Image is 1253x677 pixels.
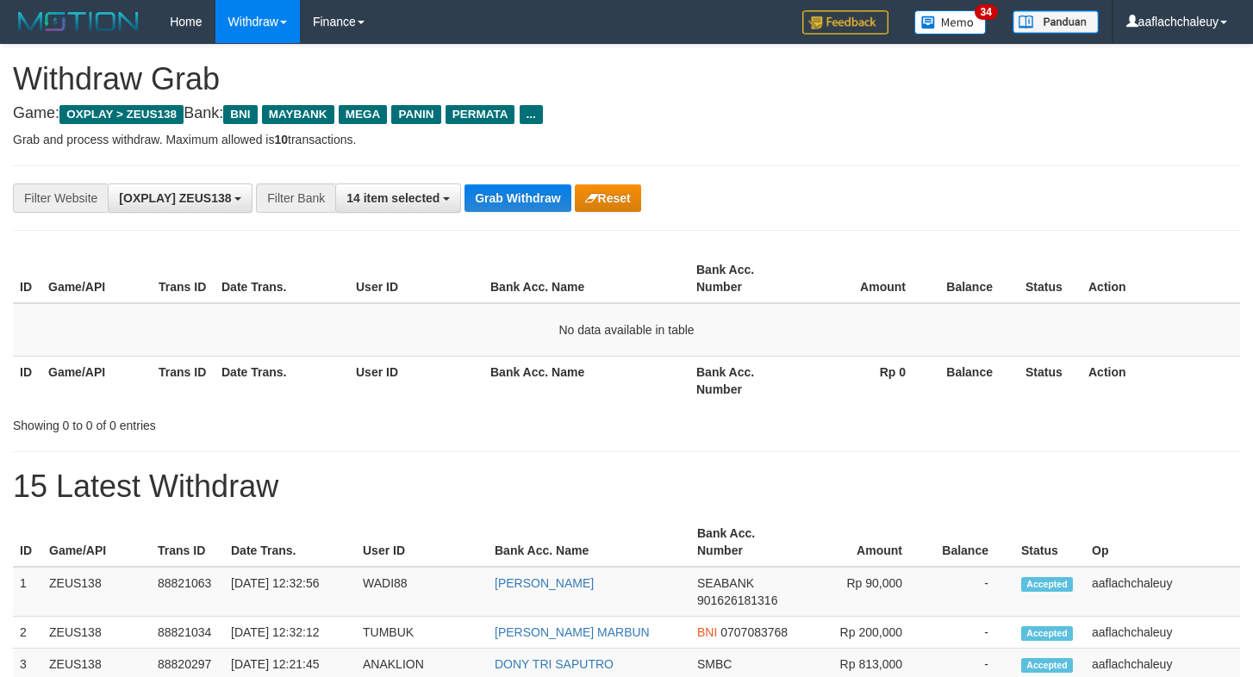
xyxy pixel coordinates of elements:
[59,105,184,124] span: OXPLAY > ZEUS138
[335,183,461,213] button: 14 item selected
[349,356,483,405] th: User ID
[1085,518,1240,567] th: Op
[1019,254,1082,303] th: Status
[13,410,509,434] div: Showing 0 to 0 of 0 entries
[1085,567,1240,617] td: aaflachchaleuy
[697,593,777,607] span: Copy 901626181316 to clipboard
[446,105,515,124] span: PERMATA
[356,518,488,567] th: User ID
[689,356,800,405] th: Bank Acc. Number
[800,254,932,303] th: Amount
[1021,658,1073,673] span: Accepted
[928,518,1014,567] th: Balance
[13,303,1240,357] td: No data available in table
[800,356,932,405] th: Rp 0
[488,518,690,567] th: Bank Acc. Name
[799,617,928,649] td: Rp 200,000
[151,617,224,649] td: 88821034
[464,184,570,212] button: Grab Withdraw
[13,518,42,567] th: ID
[13,105,1240,122] h4: Game: Bank:
[802,10,888,34] img: Feedback.jpg
[697,576,754,590] span: SEABANK
[483,356,689,405] th: Bank Acc. Name
[495,576,594,590] a: [PERSON_NAME]
[932,356,1019,405] th: Balance
[697,625,717,639] span: BNI
[13,183,108,213] div: Filter Website
[152,356,215,405] th: Trans ID
[1019,356,1082,405] th: Status
[224,567,356,617] td: [DATE] 12:32:56
[215,254,349,303] th: Date Trans.
[575,184,641,212] button: Reset
[495,657,614,671] a: DONY TRI SAPUTRO
[1021,577,1073,592] span: Accepted
[1021,626,1073,641] span: Accepted
[41,356,152,405] th: Game/API
[151,567,224,617] td: 88821063
[799,518,928,567] th: Amount
[13,131,1240,148] p: Grab and process withdraw. Maximum allowed is transactions.
[720,625,788,639] span: Copy 0707083768 to clipboard
[932,254,1019,303] th: Balance
[799,567,928,617] td: Rp 90,000
[520,105,543,124] span: ...
[914,10,987,34] img: Button%20Memo.svg
[1082,356,1240,405] th: Action
[13,567,42,617] td: 1
[151,518,224,567] th: Trans ID
[349,254,483,303] th: User ID
[262,105,334,124] span: MAYBANK
[391,105,440,124] span: PANIN
[224,518,356,567] th: Date Trans.
[42,567,151,617] td: ZEUS138
[1085,617,1240,649] td: aaflachchaleuy
[483,254,689,303] th: Bank Acc. Name
[928,567,1014,617] td: -
[689,254,800,303] th: Bank Acc. Number
[274,133,288,146] strong: 10
[356,617,488,649] td: TUMBUK
[108,183,252,213] button: [OXPLAY] ZEUS138
[152,254,215,303] th: Trans ID
[215,356,349,405] th: Date Trans.
[13,356,41,405] th: ID
[224,617,356,649] td: [DATE] 12:32:12
[13,469,1240,504] h1: 15 Latest Withdraw
[119,191,231,205] span: [OXPLAY] ZEUS138
[13,9,144,34] img: MOTION_logo.png
[42,617,151,649] td: ZEUS138
[356,567,488,617] td: WADI88
[975,4,998,20] span: 34
[346,191,439,205] span: 14 item selected
[1013,10,1099,34] img: panduan.png
[1014,518,1085,567] th: Status
[339,105,388,124] span: MEGA
[495,625,650,639] a: [PERSON_NAME] MARBUN
[1082,254,1240,303] th: Action
[13,254,41,303] th: ID
[41,254,152,303] th: Game/API
[13,617,42,649] td: 2
[13,62,1240,96] h1: Withdraw Grab
[928,617,1014,649] td: -
[42,518,151,567] th: Game/API
[690,518,799,567] th: Bank Acc. Number
[223,105,257,124] span: BNI
[256,183,335,213] div: Filter Bank
[697,657,732,671] span: SMBC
